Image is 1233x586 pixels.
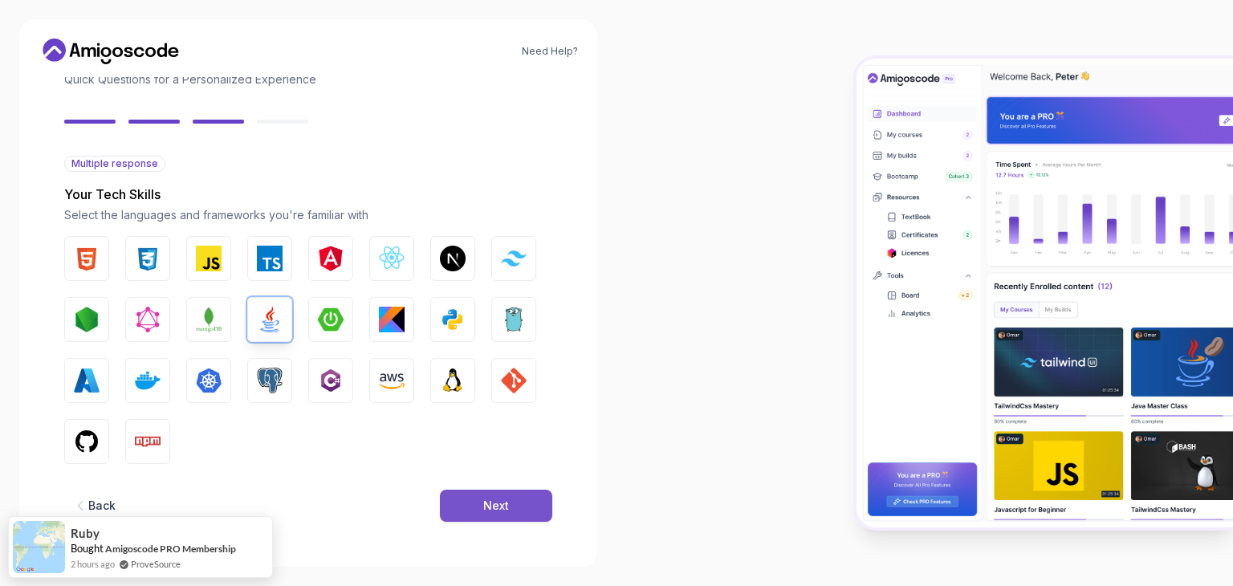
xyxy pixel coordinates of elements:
img: TypeScript [257,246,283,271]
button: AWS [369,358,414,403]
img: Next.js [440,246,466,271]
button: MongoDB [186,297,231,342]
button: TypeScript [247,236,292,281]
button: Angular [308,236,353,281]
img: CSS [135,246,161,271]
img: Linux [440,368,466,393]
img: GraphQL [135,307,161,332]
img: AWS [379,368,405,393]
img: Tailwind CSS [501,250,527,266]
div: Next [483,498,509,514]
button: Azure [64,358,109,403]
img: GitHub [74,429,100,454]
img: Spring Boot [318,307,344,332]
button: Go [491,297,536,342]
button: Back [64,490,124,522]
img: Kubernetes [196,368,222,393]
button: Npm [125,419,170,464]
img: React.js [379,246,405,271]
img: HTML [74,246,100,271]
span: Multiple response [71,157,158,170]
button: Node.js [64,297,109,342]
button: Spring Boot [308,297,353,342]
p: Your Tech Skills [64,185,552,204]
img: GIT [501,368,527,393]
button: PostgreSQL [247,358,292,403]
img: Amigoscode Dashboard [857,59,1233,527]
button: Next [440,490,552,522]
a: Need Help? [522,45,578,58]
img: Azure [74,368,100,393]
div: Back [88,498,116,514]
img: Kotlin [379,307,405,332]
button: GitHub [64,419,109,464]
p: Quick Questions for a Personalized Experience [64,71,552,87]
button: HTML [64,236,109,281]
img: Node.js [74,307,100,332]
button: Kotlin [369,297,414,342]
span: Ruby [71,527,100,540]
button: C# [308,358,353,403]
button: React.js [369,236,414,281]
img: C# [318,368,344,393]
button: CSS [125,236,170,281]
button: Next.js [430,236,475,281]
img: PostgreSQL [257,368,283,393]
button: GIT [491,358,536,403]
p: Select the languages and frameworks you're familiar with [64,207,552,223]
img: MongoDB [196,307,222,332]
a: Amigoscode PRO Membership [105,543,236,555]
img: Npm [135,429,161,454]
button: Linux [430,358,475,403]
button: Tailwind CSS [491,236,536,281]
button: Docker [125,358,170,403]
button: Java [247,297,292,342]
img: Java [257,307,283,332]
button: Kubernetes [186,358,231,403]
span: Bought [71,542,104,555]
img: JavaScript [196,246,222,271]
a: Home link [39,39,183,64]
img: Docker [135,368,161,393]
a: ProveSource [131,557,181,571]
img: provesource social proof notification image [13,521,65,573]
img: Go [501,307,527,332]
button: Python [430,297,475,342]
button: GraphQL [125,297,170,342]
button: JavaScript [186,236,231,281]
span: 2 hours ago [71,557,115,571]
img: Python [440,307,466,332]
img: Angular [318,246,344,271]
